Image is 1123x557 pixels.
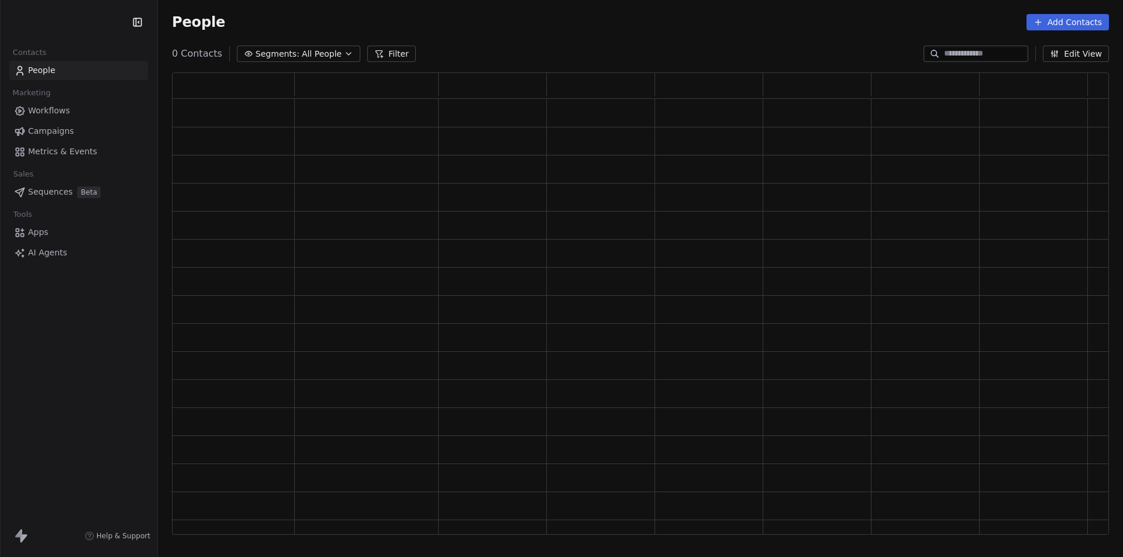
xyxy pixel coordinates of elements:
span: Sales [8,165,39,183]
a: SequencesBeta [9,182,148,202]
span: Workflows [28,105,70,117]
a: Metrics & Events [9,142,148,161]
button: Filter [367,46,416,62]
span: Tools [8,206,37,223]
a: Workflows [9,101,148,120]
button: Add Contacts [1026,14,1109,30]
span: Apps [28,226,49,238]
span: 0 Contacts [172,47,222,61]
span: Metrics & Events [28,146,97,158]
span: Contacts [8,44,51,61]
a: Apps [9,223,148,242]
span: Help & Support [97,531,150,541]
a: AI Agents [9,243,148,262]
span: All People [302,48,342,60]
button: Edit View [1043,46,1109,62]
span: People [28,64,56,77]
a: Campaigns [9,122,148,141]
span: People [172,13,225,31]
span: Marketing [8,84,56,102]
span: AI Agents [28,247,67,259]
span: Segments: [256,48,299,60]
span: Sequences [28,186,73,198]
a: People [9,61,148,80]
span: Campaigns [28,125,74,137]
span: Beta [77,186,101,198]
a: Help & Support [85,531,150,541]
